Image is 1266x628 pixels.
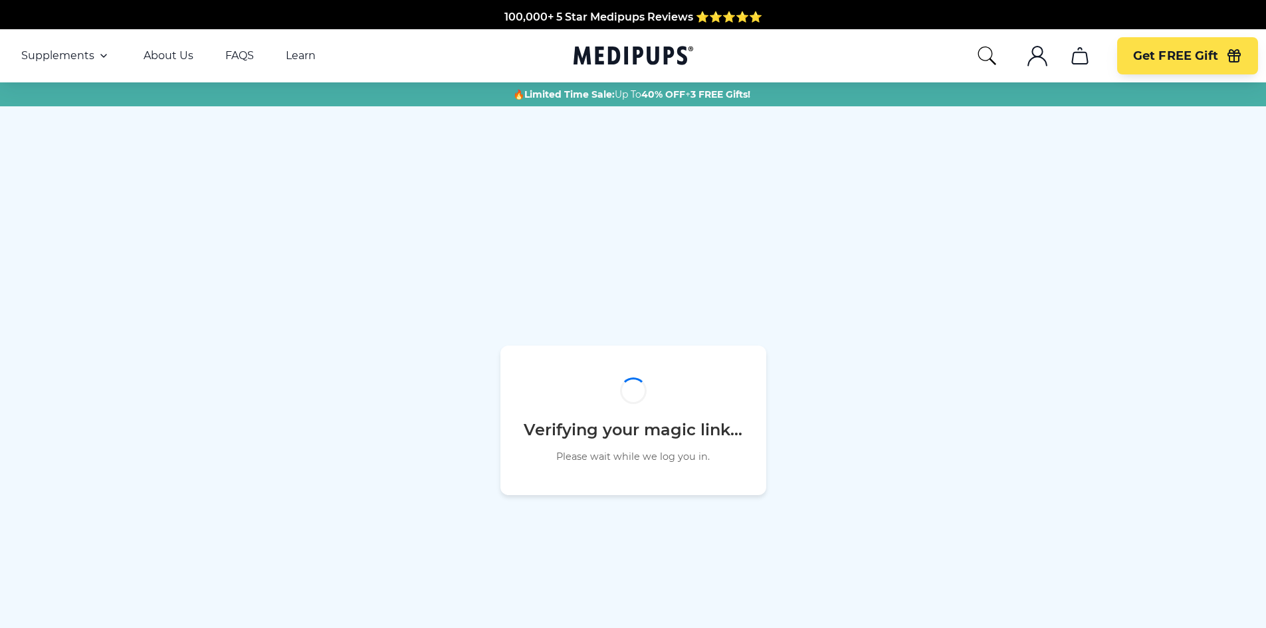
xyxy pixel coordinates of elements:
[144,49,193,62] a: About Us
[524,420,742,439] h2: Verifying your magic link...
[513,88,750,101] span: 🔥 Up To +
[574,43,693,70] a: Medipups
[1117,37,1258,74] button: Get FREE Gift
[1021,40,1053,72] button: account
[1064,40,1096,72] button: cart
[556,450,710,463] p: Please wait while we log you in.
[504,9,762,22] span: 100,000+ 5 Star Medipups Reviews ⭐️⭐️⭐️⭐️⭐️
[225,49,254,62] a: FAQS
[976,45,998,66] button: search
[286,49,316,62] a: Learn
[412,25,854,38] span: Made In The [GEOGRAPHIC_DATA] from domestic & globally sourced ingredients
[21,48,112,64] button: Supplements
[1133,49,1218,64] span: Get FREE Gift
[21,49,94,62] span: Supplements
